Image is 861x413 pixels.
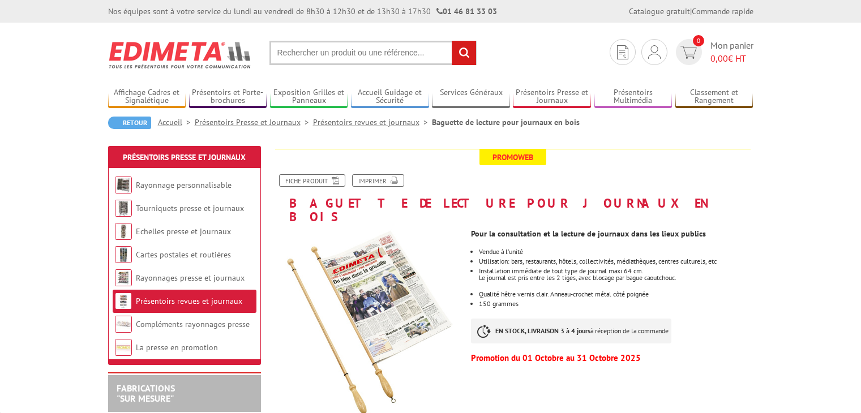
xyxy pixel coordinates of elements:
a: Retour [108,117,151,129]
a: Présentoirs Presse et Journaux [195,117,313,127]
li: Installation immédiate de tout type de journal maxi 64 cm. [479,268,753,288]
img: Edimeta [108,34,252,76]
img: Rayonnage personnalisable [115,177,132,193]
a: Accueil Guidage et Sécurité [351,88,429,106]
a: Rayonnage personnalisable [136,180,232,190]
a: Présentoirs revues et journaux [313,117,432,127]
img: Cartes postales et routières [115,246,132,263]
p: Pour la consultation et la lecture de journaux dans les lieux publics [471,230,753,237]
p: à réception de la commande [471,319,671,343]
strong: EN STOCK, LIVRAISON 3 à 4 jours [495,326,590,335]
a: Affichage Cadres et Signalétique [108,88,186,106]
p: Promotion du 01 Octobre au 31 Octobre 2025 [471,355,753,362]
span: Mon panier [710,39,753,65]
a: Accueil [158,117,195,127]
span: 0 [693,35,704,46]
a: Catalogue gratuit [629,6,690,16]
div: Le journal est pris entre les 2 tiges, avec blocage par bague caoutchouc. [479,274,753,288]
span: € HT [710,52,753,65]
img: Echelles presse et journaux [115,223,132,240]
a: Commande rapide [692,6,753,16]
strong: 01 46 81 33 03 [436,6,497,16]
img: Présentoirs revues et journaux [115,292,132,309]
input: Rechercher un produit ou une référence... [269,41,477,65]
img: devis rapide [617,45,628,59]
li: Utilisation: bars, restaurants, hôtels, collectivités, médiathèques, centres culturels, etc [479,258,753,265]
img: Tourniquets presse et journaux [115,200,132,217]
img: devis rapide [680,46,697,59]
a: devis rapide 0 Mon panier 0,00€ HT [673,39,753,65]
li: Vendue à l'unité [479,248,753,255]
a: Présentoirs Multimédia [594,88,672,106]
li: Baguette de lecture pour journaux en bois [432,117,580,128]
a: Exposition Grilles et Panneaux [270,88,348,106]
a: Présentoirs Presse et Journaux [513,88,591,106]
a: Compléments rayonnages presse [136,319,250,329]
img: Rayonnages presse et journaux [115,269,132,286]
a: FABRICATIONS"Sur Mesure" [117,382,175,404]
a: Echelles presse et journaux [136,226,231,236]
img: devis rapide [648,45,661,59]
span: 0,00 [710,53,728,64]
span: Promoweb [479,149,546,165]
a: Services Généraux [432,88,510,106]
a: Fiche produit [279,174,345,187]
a: Rayonnages presse et journaux [136,273,245,283]
li: 150 grammes [479,300,753,307]
a: Présentoirs et Porte-brochures [189,88,267,106]
img: Compléments rayonnages presse [115,316,132,333]
input: rechercher [452,41,476,65]
a: Présentoirs revues et journaux [136,296,242,306]
div: | [629,6,753,17]
div: Nos équipes sont à votre service du lundi au vendredi de 8h30 à 12h30 et de 13h30 à 17h30 [108,6,497,17]
img: La presse en promotion [115,339,132,356]
a: Présentoirs Presse et Journaux [123,152,246,162]
a: Imprimer [352,174,404,187]
a: Tourniquets presse et journaux [136,203,244,213]
a: Classement et Rangement [675,88,753,106]
a: Cartes postales et routières [136,249,231,260]
li: Qualité hêtre vernis clair. Anneau-crochet métal côté poignée [479,291,753,298]
a: La presse en promotion [136,342,218,352]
